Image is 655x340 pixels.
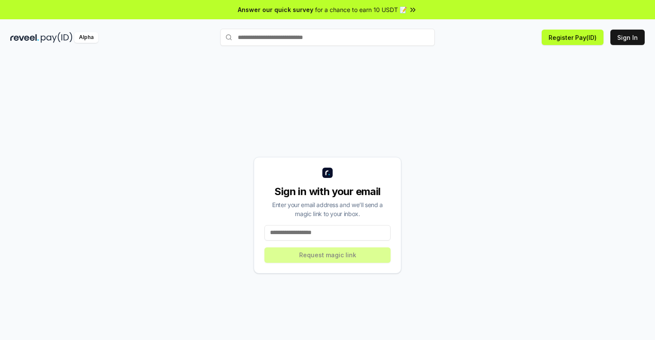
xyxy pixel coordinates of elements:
div: Alpha [74,32,98,43]
img: reveel_dark [10,32,39,43]
img: logo_small [322,168,333,178]
button: Register Pay(ID) [542,30,603,45]
span: Answer our quick survey [238,5,313,14]
div: Enter your email address and we’ll send a magic link to your inbox. [264,200,391,218]
img: pay_id [41,32,73,43]
div: Sign in with your email [264,185,391,199]
span: for a chance to earn 10 USDT 📝 [315,5,407,14]
button: Sign In [610,30,645,45]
